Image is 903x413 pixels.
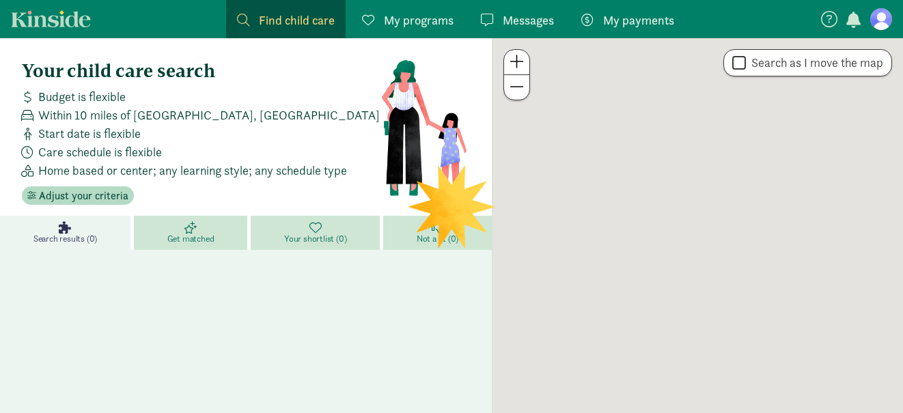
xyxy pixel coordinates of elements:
span: Within 10 miles of [GEOGRAPHIC_DATA], [GEOGRAPHIC_DATA] [38,106,380,124]
span: Find child care [259,11,335,29]
span: My programs [384,11,454,29]
a: Get matched [134,216,251,250]
a: Not a fit (0) [383,216,492,250]
span: Care schedule is flexible [38,143,162,161]
span: Budget is flexible [38,87,126,106]
label: Search as I move the map [746,55,883,71]
span: Not a fit (0) [417,233,458,244]
span: Home based or center; any learning style; any schedule type [38,161,347,180]
button: Adjust your criteria [22,186,134,205]
h4: Your child care search [22,60,380,82]
span: Get matched [167,233,214,244]
span: Adjust your criteria [39,188,128,204]
span: Messages [503,11,554,29]
a: Kinside [11,10,91,27]
a: Your shortlist (0) [251,216,383,250]
span: My payments [603,11,674,29]
span: Start date is flexible [38,124,141,143]
span: Search results (0) [33,233,97,244]
span: Your shortlist (0) [284,233,346,244]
